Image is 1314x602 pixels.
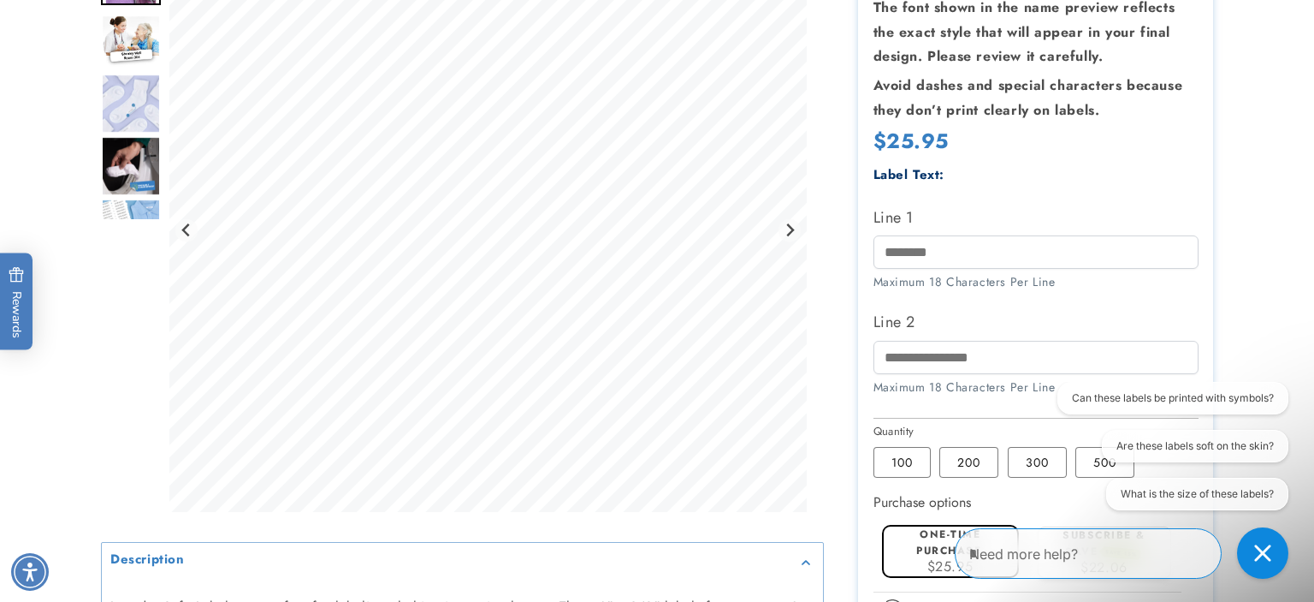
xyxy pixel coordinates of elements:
legend: Quantity [873,423,916,440]
div: Maximum 18 Characters Per Line [873,273,1199,291]
span: $25.95 [873,126,950,156]
div: Accessibility Menu [11,553,49,591]
div: Maximum 18 Characters Per Line [873,378,1199,396]
span: $25.95 [927,557,974,576]
img: Nursing Home Iron-On - Label Land [101,74,161,134]
div: Go to slide 5 [101,199,161,259]
img: Nurse with an elderly woman and an iron on label [101,15,161,68]
button: Next slide [778,219,802,242]
img: Nursing Home Iron-On - Label Land [101,199,161,259]
label: One-time purchase [916,527,981,558]
h2: Description [110,552,185,569]
summary: Description [102,544,823,582]
div: Go to slide 2 [101,11,161,71]
span: Rewards [9,266,25,337]
img: Nursing Home Iron-On - Label Land [101,136,161,196]
label: 100 [873,447,931,478]
label: 300 [1008,447,1067,478]
button: Go to last slide [175,219,198,242]
label: Line 2 [873,308,1199,336]
iframe: Gorgias Floating Chat [955,522,1297,585]
div: Go to slide 3 [101,74,161,134]
label: Label Text: [873,165,945,184]
strong: Avoid dashes and special characters because they don’t print clearly on labels. [873,75,1183,120]
div: Go to slide 4 [101,136,161,196]
label: Purchase options [873,492,971,512]
label: 200 [939,447,998,478]
iframe: Gorgias live chat conversation starters [1033,382,1297,525]
label: Line 1 [873,204,1199,231]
